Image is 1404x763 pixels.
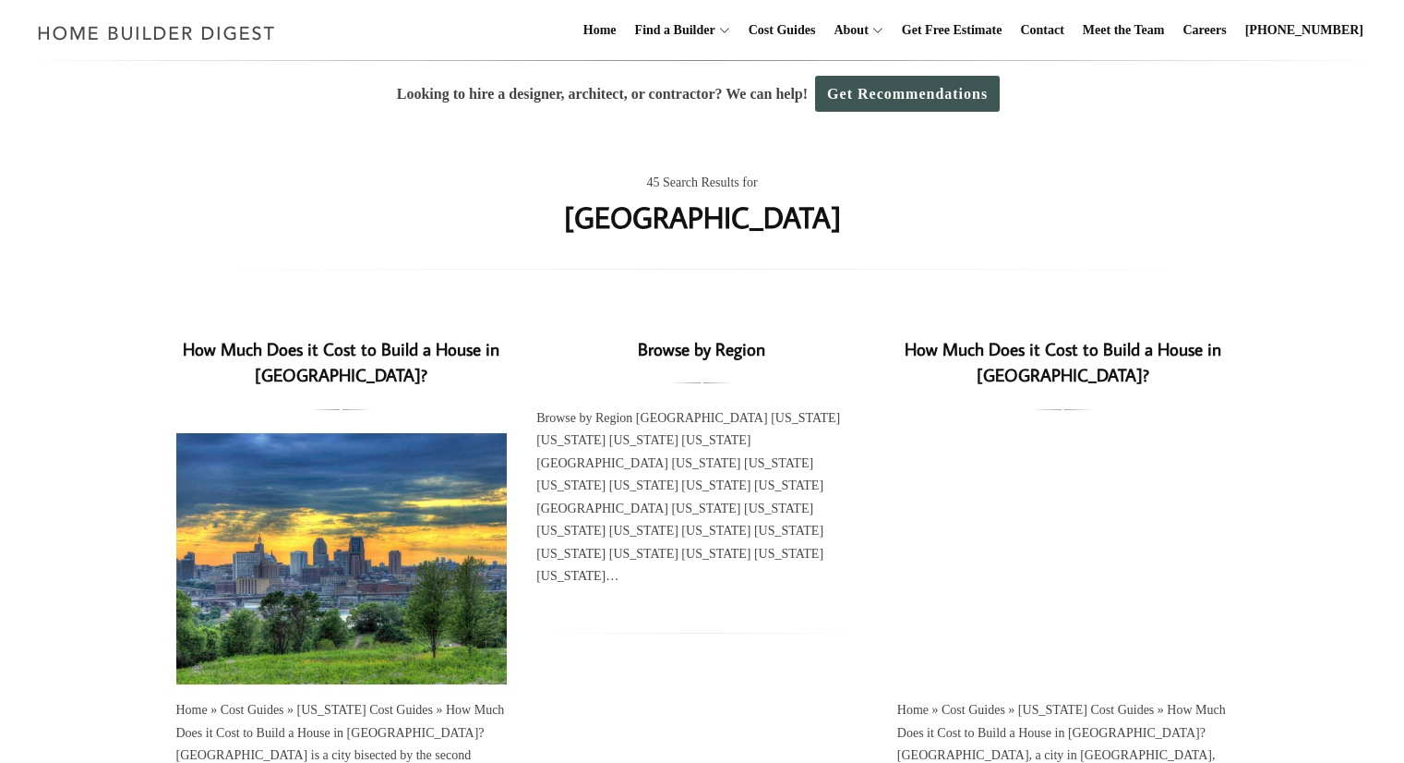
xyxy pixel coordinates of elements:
[183,337,499,387] a: How Much Does it Cost to Build a House in [GEOGRAPHIC_DATA]?
[564,195,841,239] h1: [GEOGRAPHIC_DATA]
[638,337,765,360] a: Browse by Region
[1075,1,1172,60] a: Meet the Team
[741,1,823,60] a: Cost Guides
[815,76,1000,112] a: Get Recommendations
[905,337,1221,387] a: How Much Does it Cost to Build a House in [GEOGRAPHIC_DATA]?
[894,1,1010,60] a: Get Free Estimate
[1013,1,1071,60] a: Contact
[826,1,868,60] a: About
[536,407,868,588] div: Browse by Region [GEOGRAPHIC_DATA] [US_STATE] [US_STATE] [US_STATE] [US_STATE] [GEOGRAPHIC_DATA] ...
[897,433,1229,684] a: How Much Does it Cost to Build a House in [GEOGRAPHIC_DATA]?
[646,172,757,195] span: 45 Search Results for
[1176,1,1234,60] a: Careers
[1238,1,1371,60] a: [PHONE_NUMBER]
[576,1,624,60] a: Home
[30,15,283,51] img: Home Builder Digest
[176,433,508,684] a: How Much Does it Cost to Build a House in [GEOGRAPHIC_DATA]?
[628,1,715,60] a: Find a Builder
